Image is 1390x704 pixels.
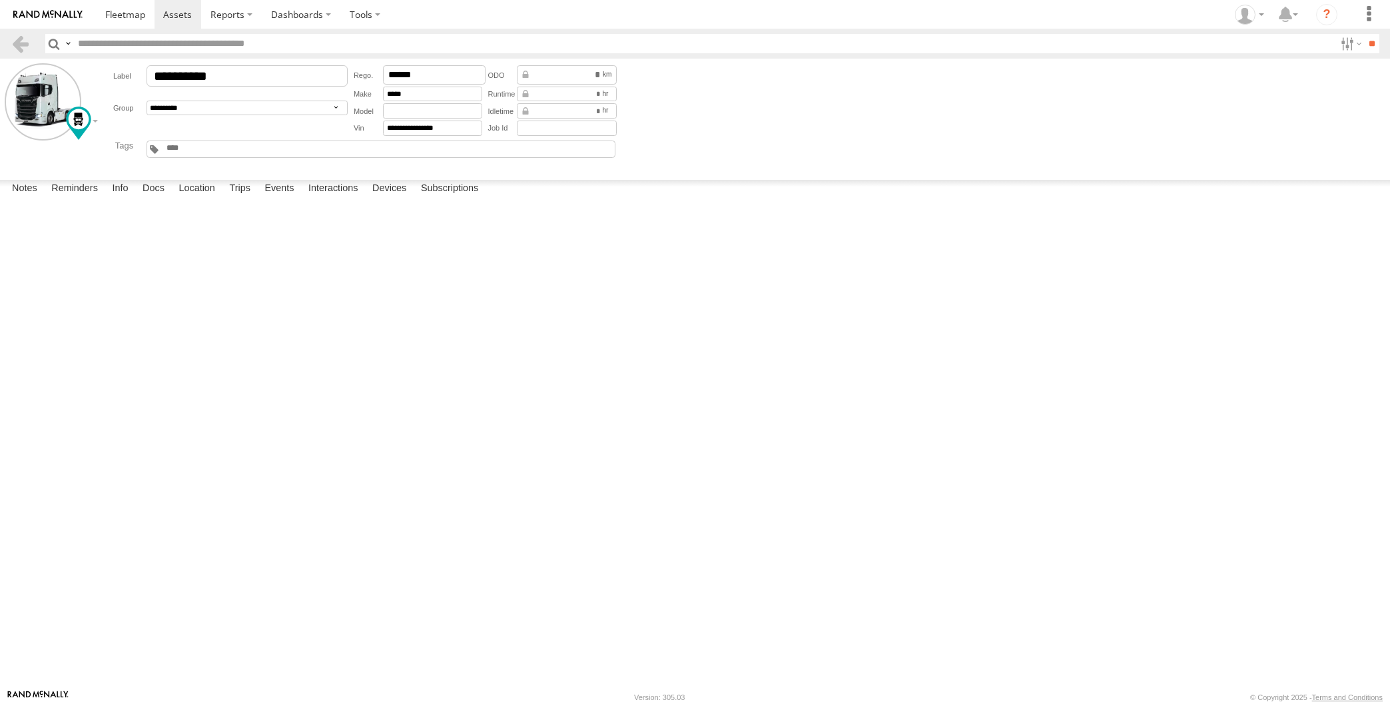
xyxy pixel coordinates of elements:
[302,180,365,198] label: Interactions
[45,180,105,198] label: Reminders
[66,107,91,140] div: Change Map Icon
[366,180,413,198] label: Devices
[172,180,222,198] label: Location
[13,10,83,19] img: rand-logo.svg
[1335,34,1364,53] label: Search Filter Options
[11,34,30,53] a: Back to previous Page
[517,87,617,102] div: Data from Vehicle CANbus
[63,34,73,53] label: Search Query
[517,103,617,119] div: Data from Vehicle CANbus
[1250,693,1383,701] div: © Copyright 2025 -
[136,180,171,198] label: Docs
[517,65,617,85] div: Data from Vehicle CANbus
[7,691,69,704] a: Visit our Website
[258,180,300,198] label: Events
[105,180,135,198] label: Info
[1230,5,1269,25] div: Quang MAC
[1316,4,1337,25] i: ?
[222,180,257,198] label: Trips
[634,693,685,701] div: Version: 305.03
[1312,693,1383,701] a: Terms and Conditions
[414,180,486,198] label: Subscriptions
[5,180,44,198] label: Notes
